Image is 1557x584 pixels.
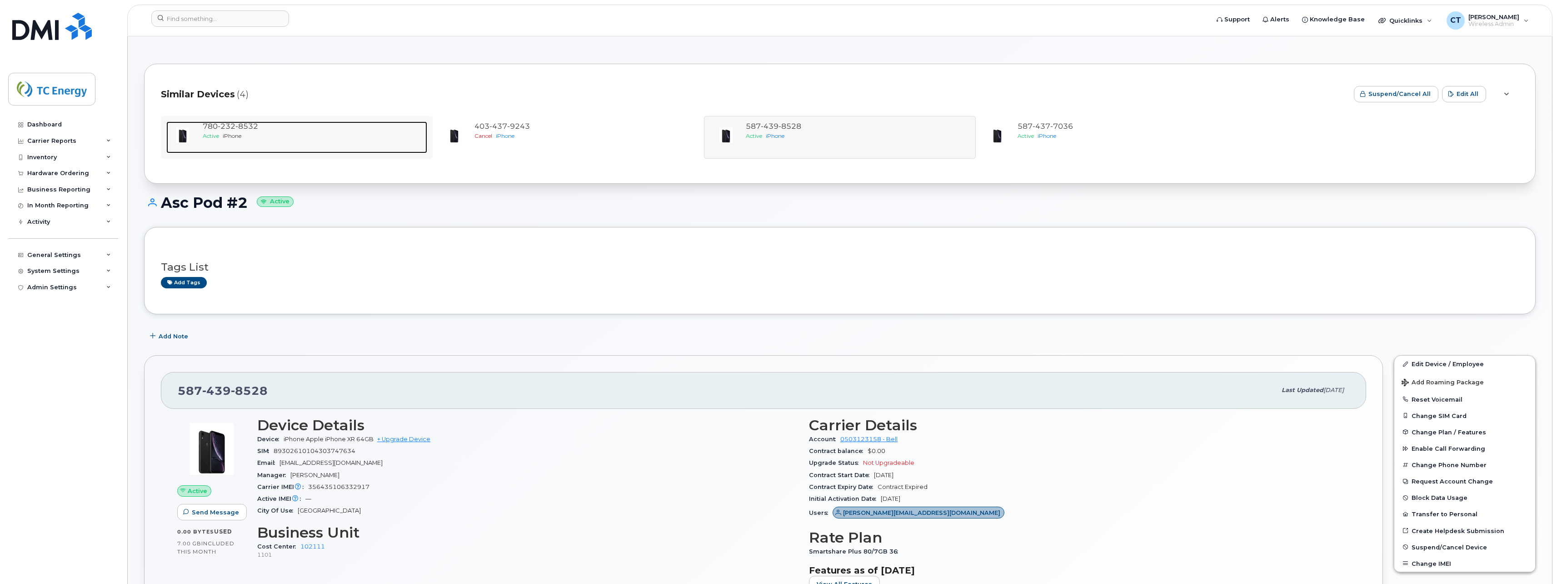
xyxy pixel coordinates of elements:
span: Active [203,132,219,139]
a: Edit Device / Employee [1394,356,1535,372]
a: 7802328532ActiveiPhone [166,121,427,153]
span: 9243 [507,122,530,131]
h3: Tags List [161,262,1519,273]
img: image20231002-3703462-1qb80zy.jpeg [988,126,1007,144]
span: iPhone Apple iPhone XR 64GB [284,436,374,443]
span: Active IMEI [257,495,305,502]
span: [EMAIL_ADDRESS][DOMAIN_NAME] [279,459,383,466]
span: Suspend/Cancel All [1368,90,1431,98]
button: Request Account Change [1394,473,1535,489]
span: 403 [474,122,530,131]
span: [PERSON_NAME][EMAIL_ADDRESS][DOMAIN_NAME] [843,508,1000,517]
button: Change IMEI [1394,555,1535,572]
span: [DATE] [881,495,900,502]
span: 439 [202,384,231,398]
span: 437 [489,122,507,131]
span: Active [1018,132,1034,139]
h3: Rate Plan [809,529,1350,546]
span: Edit All [1457,90,1478,98]
span: $0.00 [868,448,885,454]
span: Device [257,436,284,443]
span: Users [809,509,833,516]
span: Cancel [474,132,492,139]
span: 437 [1033,122,1050,131]
span: 232 [218,122,235,131]
a: 0503123158 - Bell [840,436,898,443]
h1: Asc Pod #2 [144,195,1536,211]
h3: Carrier Details [809,417,1350,433]
a: 4034379243CanceliPhone [438,121,699,153]
img: image20231002-3703462-1qb80zy.jpeg [445,126,464,144]
span: [DATE] [874,472,893,478]
button: Reset Voicemail [1394,391,1535,408]
small: Active [257,196,294,207]
span: Send Message [192,508,239,517]
span: Upgrade Status [809,459,863,466]
span: Enable Call Forwarding [1412,445,1485,452]
span: (4) [237,88,249,101]
span: Similar Devices [161,88,235,101]
span: Contract balance [809,448,868,454]
span: [GEOGRAPHIC_DATA] [298,507,361,514]
p: 1101 [257,551,798,559]
span: — [305,495,311,502]
span: 587 [178,384,268,398]
span: Change Plan / Features [1412,428,1486,435]
button: Add Roaming Package [1394,373,1535,391]
span: 8528 [231,384,268,398]
span: included this month [177,540,235,555]
a: 5874377036ActiveiPhone [981,121,1242,153]
button: Transfer to Personal [1394,506,1535,522]
h3: Features as of [DATE] [809,565,1350,576]
span: 89302610104303747634 [274,448,355,454]
img: image20231002-3703462-1qb80zy.jpeg [174,126,192,144]
span: used [214,528,232,535]
span: iPhone [496,132,514,139]
span: iPhone [1038,132,1056,139]
span: Suspend/Cancel Device [1412,544,1487,550]
span: 0.00 Bytes [177,529,214,535]
span: 780 [203,122,258,131]
button: Block Data Usage [1394,489,1535,506]
span: iPhone [223,132,241,139]
span: [DATE] [1323,387,1344,393]
span: City Of Use [257,507,298,514]
span: Add Note [159,332,188,341]
span: 356435106332917 [308,483,369,490]
img: image20231002-3703462-1qb80zy.jpeg [185,422,239,476]
button: Suspend/Cancel All [1354,86,1438,102]
a: 102111 [300,543,325,550]
span: 7036 [1050,122,1073,131]
span: 7.00 GB [177,540,201,547]
span: Carrier IMEI [257,483,308,490]
a: + Upgrade Device [377,436,430,443]
button: Suspend/Cancel Device [1394,539,1535,555]
span: Cost Center [257,543,300,550]
a: Add tags [161,277,207,288]
span: Email [257,459,279,466]
span: [PERSON_NAME] [290,472,339,478]
span: SIM [257,448,274,454]
span: Initial Activation Date [809,495,881,502]
span: Active [188,487,207,495]
button: Change Plan / Features [1394,424,1535,440]
a: [PERSON_NAME][EMAIL_ADDRESS][DOMAIN_NAME] [833,509,1004,516]
span: Contract Expired [878,483,928,490]
span: Contract Expiry Date [809,483,878,490]
span: Contract Start Date [809,472,874,478]
span: 587 [1018,122,1073,131]
span: 8532 [235,122,258,131]
button: Change SIM Card [1394,408,1535,424]
span: Manager [257,472,290,478]
button: Enable Call Forwarding [1394,440,1535,457]
h3: Business Unit [257,524,798,541]
button: Change Phone Number [1394,457,1535,473]
h3: Device Details [257,417,798,433]
span: Account [809,436,840,443]
button: Send Message [177,504,247,520]
span: Smartshare Plus 80/7GB 36 [809,548,903,555]
span: Add Roaming Package [1402,379,1484,388]
button: Add Note [144,328,196,344]
a: Create Helpdesk Submission [1394,523,1535,539]
span: Not Upgradeable [863,459,914,466]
